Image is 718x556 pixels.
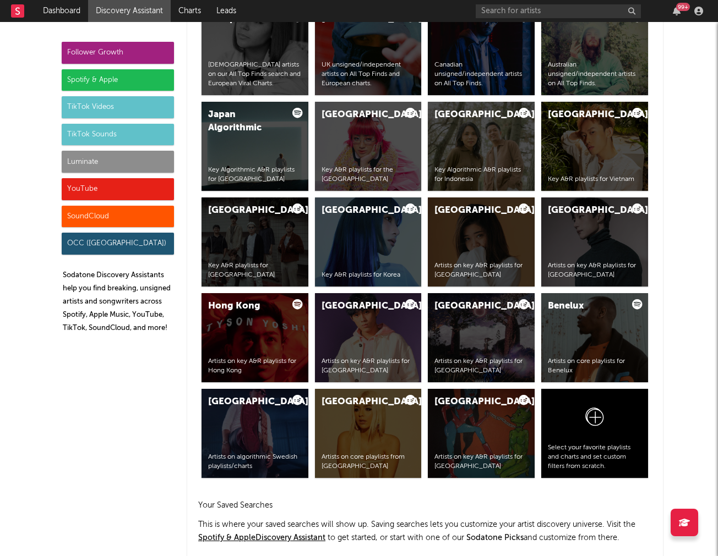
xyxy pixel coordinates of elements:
[322,453,415,471] div: Artists on core playlists from [GEOGRAPHIC_DATA]
[202,197,308,287] a: [GEOGRAPHIC_DATA]Key A&R playlists for [GEOGRAPHIC_DATA]
[434,60,528,88] div: Canadian unsigned/independent artists on All Top Finds.
[208,300,283,313] div: Hong Kong
[541,197,648,287] a: [GEOGRAPHIC_DATA]Artists on key A&R playlists for [GEOGRAPHIC_DATA]
[63,269,174,335] p: Sodatone Discovery Assistants help you find breaking, unsigned artists and songwriters across Spo...
[322,271,415,280] div: Key A&R playlists for Korea
[434,261,528,280] div: Artists on key A&R playlists for [GEOGRAPHIC_DATA]
[548,300,623,313] div: Benelux
[315,6,422,95] a: [GEOGRAPHIC_DATA]UK unsigned/independent artists on All Top Finds and European charts.
[198,499,652,512] h2: Your Saved Searches
[548,108,623,122] div: [GEOGRAPHIC_DATA]
[322,60,415,88] div: UK unsigned/independent artists on All Top Finds and European charts.
[434,357,528,376] div: Artists on key A&R playlists for [GEOGRAPHIC_DATA]
[62,124,174,146] div: TikTok Sounds
[434,453,528,471] div: Artists on key A&R playlists for [GEOGRAPHIC_DATA]
[208,166,302,184] div: Key Algorithmic A&R playlists for [GEOGRAPHIC_DATA]
[434,395,509,409] div: [GEOGRAPHIC_DATA]
[428,293,535,382] a: [GEOGRAPHIC_DATA]Artists on key A&R playlists for [GEOGRAPHIC_DATA]
[428,197,535,287] a: [GEOGRAPHIC_DATA]Artists on key A&R playlists for [GEOGRAPHIC_DATA]
[62,151,174,173] div: Luminate
[428,389,535,478] a: [GEOGRAPHIC_DATA]Artists on key A&R playlists for [GEOGRAPHIC_DATA]
[476,4,641,18] input: Search for artists
[434,108,509,122] div: [GEOGRAPHIC_DATA]
[315,197,422,287] a: [GEOGRAPHIC_DATA]Key A&R playlists for Korea
[202,6,308,95] a: European[DEMOGRAPHIC_DATA] artists on our All Top Finds search and European Viral Charts.
[208,261,302,280] div: Key A&R playlists for [GEOGRAPHIC_DATA]
[322,300,396,313] div: [GEOGRAPHIC_DATA]
[315,293,422,382] a: [GEOGRAPHIC_DATA]Artists on key A&R playlists for [GEOGRAPHIC_DATA]
[62,206,174,228] div: SoundCloud
[202,293,308,382] a: Hong KongArtists on key A&R playlists for Hong Kong
[62,96,174,118] div: TikTok Videos
[202,102,308,191] a: Japan AlgorithmicKey Algorithmic A&R playlists for [GEOGRAPHIC_DATA]
[322,166,415,184] div: Key A&R playlists for the [GEOGRAPHIC_DATA]
[548,175,641,184] div: Key A&R playlists for Vietnam
[548,443,641,471] div: Select your favorite playlists and charts and set custom filters from scratch.
[434,166,528,184] div: Key Algorithmic A&R playlists for Indonesia
[673,7,681,15] button: 99+
[541,389,648,478] a: Select your favorite playlists and charts and set custom filters from scratch.
[62,178,174,200] div: YouTube
[208,357,302,376] div: Artists on key A&R playlists for Hong Kong
[208,204,283,217] div: [GEOGRAPHIC_DATA]
[208,453,302,471] div: Artists on algorithmic Swedish playlists/charts
[548,60,641,88] div: Australian unsigned/independent artists on All Top Finds.
[322,108,396,122] div: [GEOGRAPHIC_DATA]
[676,3,690,11] div: 99 +
[548,204,623,217] div: [GEOGRAPHIC_DATA]
[541,6,648,95] a: AustralianAustralian unsigned/independent artists on All Top Finds.
[62,233,174,255] div: OCC ([GEOGRAPHIC_DATA])
[198,534,325,542] a: Spotify & AppleDiscovery Assistant
[548,357,641,376] div: Artists on core playlists for Benelux
[315,102,422,191] a: [GEOGRAPHIC_DATA]Key A&R playlists for the [GEOGRAPHIC_DATA]
[208,395,283,409] div: [GEOGRAPHIC_DATA]
[541,293,648,382] a: BeneluxArtists on core playlists for Benelux
[434,300,509,313] div: [GEOGRAPHIC_DATA]
[315,389,422,478] a: [GEOGRAPHIC_DATA]Artists on core playlists from [GEOGRAPHIC_DATA]
[541,102,648,191] a: [GEOGRAPHIC_DATA]Key A&R playlists for Vietnam
[62,69,174,91] div: Spotify & Apple
[322,204,396,217] div: [GEOGRAPHIC_DATA]
[548,261,641,280] div: Artists on key A&R playlists for [GEOGRAPHIC_DATA]
[322,357,415,376] div: Artists on key A&R playlists for [GEOGRAPHIC_DATA]
[434,204,509,217] div: [GEOGRAPHIC_DATA]
[428,102,535,191] a: [GEOGRAPHIC_DATA]Key Algorithmic A&R playlists for Indonesia
[198,518,652,544] p: This is where your saved searches will show up. Saving searches lets you customize your artist di...
[428,6,535,95] a: CanadianCanadian unsigned/independent artists on All Top Finds.
[208,108,283,135] div: Japan Algorithmic
[208,60,302,88] div: [DEMOGRAPHIC_DATA] artists on our All Top Finds search and European Viral Charts.
[62,42,174,64] div: Follower Growth
[466,534,524,542] span: Sodatone Picks
[322,395,396,409] div: [GEOGRAPHIC_DATA]
[202,389,308,478] a: [GEOGRAPHIC_DATA]Artists on algorithmic Swedish playlists/charts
